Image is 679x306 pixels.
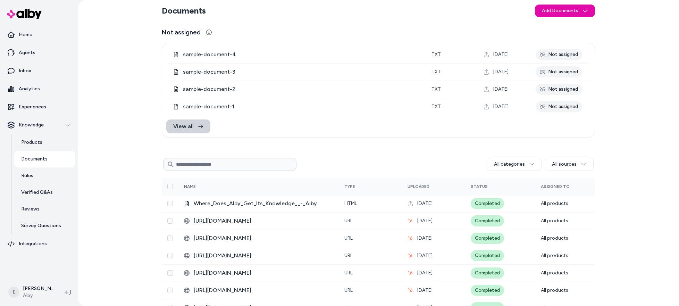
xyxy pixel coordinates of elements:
p: Analytics [19,85,40,92]
span: [DATE] [417,200,433,207]
span: [DATE] [417,252,433,259]
p: Rules [21,172,33,179]
span: txt [431,69,441,75]
span: All products [541,200,568,206]
span: URL [344,218,353,224]
a: Reviews [14,201,75,217]
p: Home [19,31,32,38]
div: Not assigned [536,101,582,112]
span: Assigned To [541,184,570,189]
div: Getting started with alby.txt [184,251,333,260]
span: [URL][DOMAIN_NAME] [194,269,333,277]
span: All products [541,253,568,258]
div: sample-document-3.txt [173,68,420,76]
span: [DATE] [417,270,433,276]
span: All products [541,218,568,224]
div: A/B Testing alby.txt [184,269,333,277]
button: Knowledge [3,117,75,133]
span: txt [431,86,441,92]
a: Verified Q&As [14,184,75,201]
span: txt [431,51,441,57]
div: Completed [471,215,504,226]
div: Completed [471,285,504,296]
a: Documents [14,151,75,167]
p: Survey Questions [21,222,61,229]
h2: Documents [162,5,206,16]
span: Where_Does_Alby_Get_Its_Knowledge__-_Alby [194,199,333,208]
div: Completed [471,250,504,261]
div: sample-document-2.txt [173,85,420,93]
span: [DATE] [493,68,509,75]
span: Uploaded [408,184,429,189]
a: Products [14,134,75,151]
a: Integrations [3,235,75,252]
button: All categories [487,158,542,171]
div: Add an alby Experience to your site.txt [184,286,333,295]
span: All categories [494,161,525,168]
span: [URL][DOMAIN_NAME] [194,234,333,242]
a: Rules [14,167,75,184]
div: Not assigned [536,66,582,77]
a: Agents [3,44,75,61]
span: html [344,200,357,206]
span: [URL][DOMAIN_NAME] [194,286,333,295]
button: E[PERSON_NAME]Alby [4,281,60,303]
div: Enable the Compatibility Check skill.txt [184,234,333,242]
div: Where_Does_Alby_Get_Its_Knowledge__-_Alby.html [184,199,333,208]
p: Integrations [19,240,47,247]
p: Agents [19,49,35,56]
span: sample-document-2 [183,85,420,93]
button: Select row [167,253,173,258]
span: All products [541,235,568,241]
span: Not assigned [162,27,201,37]
div: Completed [471,267,504,279]
p: Verified Q&As [21,189,53,196]
a: Analytics [3,81,75,97]
a: Experiences [3,99,75,115]
span: [URL][DOMAIN_NAME] [194,217,333,225]
span: [DATE] [493,51,509,58]
a: Inbox [3,63,75,79]
button: Select row [167,201,173,206]
p: [PERSON_NAME] [23,285,54,292]
button: Select row [167,270,173,276]
button: Select row [167,218,173,224]
p: Reviews [21,206,40,213]
span: txt [431,104,441,109]
div: Name [184,184,236,189]
a: View all [166,119,210,133]
span: All sources [552,161,577,168]
p: Knowledge [19,122,44,129]
span: [DATE] [417,217,433,224]
button: Select row [167,235,173,241]
span: sample-document-3 [183,68,420,76]
span: [DATE] [417,287,433,294]
span: [URL][DOMAIN_NAME] [194,251,333,260]
span: E [8,287,19,298]
span: [DATE] [493,86,509,93]
button: All sources [545,158,594,171]
button: Add Documents [535,5,595,17]
span: URL [344,253,353,258]
span: [DATE] [493,103,509,110]
div: sample-document-4.txt [173,50,420,59]
img: alby Logo [7,9,42,19]
span: URL [344,287,353,293]
span: Status [471,184,488,189]
span: URL [344,235,353,241]
span: URL [344,270,353,276]
div: Not assigned [536,84,582,95]
p: Documents [21,156,48,163]
span: sample-document-1 [183,102,420,111]
button: Select row [167,288,173,293]
div: Completed [471,198,504,209]
div: sample-document-1.txt [173,102,420,111]
span: sample-document-4 [183,50,420,59]
div: Add company and product documents to alby.txt [184,217,333,225]
div: Completed [471,233,504,244]
a: Home [3,26,75,43]
p: Inbox [19,67,31,74]
span: View all [173,122,194,131]
p: Experiences [19,104,46,110]
span: Type [344,184,355,189]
